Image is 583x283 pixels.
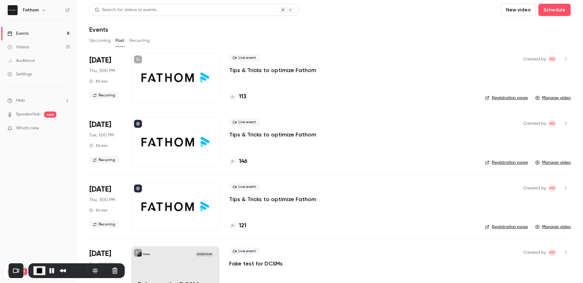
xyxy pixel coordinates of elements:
[485,160,528,166] a: Registration page
[89,79,107,84] div: 30 min
[523,120,546,127] span: Created by
[229,260,283,267] a: Fake test for DCSMs
[8,5,18,15] img: Fathom
[229,67,316,74] a: Tips & Tricks to optimize Fathom
[7,44,29,50] div: Videos
[239,93,246,101] h4: 113
[89,197,115,203] span: Thu, 3:00 PM
[229,93,246,101] a: 113
[89,68,115,74] span: Thu, 3:00 PM
[239,157,247,166] h4: 146
[89,184,111,194] span: [DATE]
[143,253,150,256] p: Fathom
[7,71,32,77] div: Settings
[229,183,260,191] span: Live event
[501,4,536,16] button: New video
[549,184,556,192] span: Michelle Dizon
[7,58,35,64] div: Audience
[549,55,555,63] span: MD
[16,125,39,131] span: What's new
[7,97,70,104] li: help-dropdown-opener
[549,55,556,63] span: Michelle Dizon
[89,36,111,46] button: Upcoming
[229,248,260,255] span: Live event
[523,55,546,63] span: Created by
[89,132,114,138] span: Tue, 1:00 PM
[523,249,546,256] span: Created by
[89,53,122,102] div: Aug 28 Thu, 3:00 PM (America/Toronto)
[89,117,122,167] div: Aug 26 Tue, 1:00 PM (America/Toronto)
[89,120,111,130] span: [DATE]
[229,131,316,138] a: Tips & Tricks to optimize Fathom
[16,111,40,118] a: SpeakerHub
[549,120,556,127] span: Michelle Dizon
[229,119,260,126] span: Live event
[16,97,25,104] span: Help
[89,143,107,148] div: 30 min
[549,249,556,256] span: Michelle Dizon
[89,92,119,99] span: Recurring
[229,222,246,230] a: 121
[523,184,546,192] span: Created by
[89,208,107,213] div: 30 min
[8,268,27,275] span: Premium
[89,182,122,231] div: Aug 21 Thu, 3:00 PM (America/Toronto)
[535,160,571,166] a: Manage video
[44,111,56,118] span: new
[89,261,115,267] span: Thu, 11:15 AM
[7,30,29,37] div: Events
[129,36,150,46] button: Recurring
[89,26,108,33] h1: Events
[535,95,571,101] a: Manage video
[485,95,528,101] a: Registration page
[229,157,247,166] a: 146
[229,196,316,203] a: Tips & Tricks to optimize Fathom
[89,55,111,65] span: [DATE]
[229,54,260,62] span: Live event
[485,224,528,230] a: Registration page
[89,221,119,228] span: Recurring
[95,7,156,13] div: Search for videos or events
[89,156,119,164] span: Recurring
[115,36,124,46] button: Past
[535,224,571,230] a: Manage video
[549,120,555,127] span: MD
[62,126,70,131] iframe: Noticeable Trigger
[538,4,571,16] button: Schedule
[549,184,555,192] span: MD
[195,252,213,257] span: [DATE] 11:15 AM
[549,249,555,256] span: MD
[239,222,246,230] h4: 121
[89,249,111,259] span: [DATE]
[23,7,39,13] h6: Fathom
